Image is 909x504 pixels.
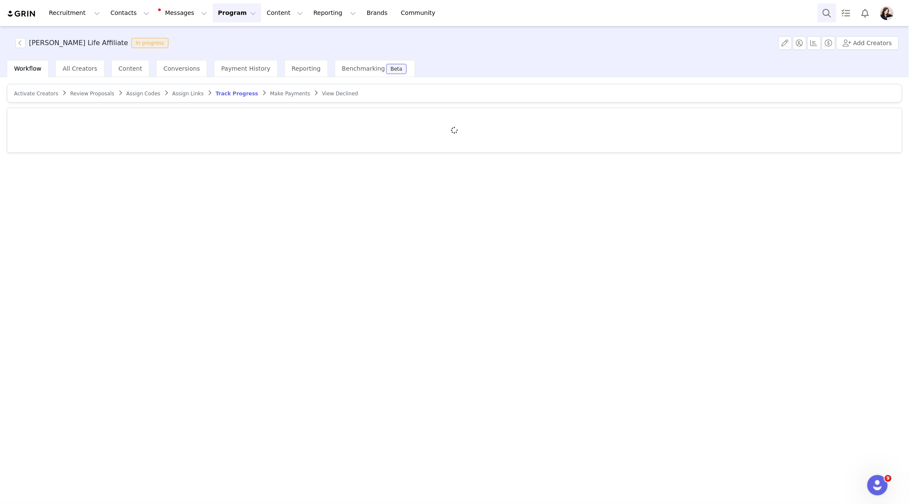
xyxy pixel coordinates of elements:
[105,3,154,23] button: Contacts
[856,3,875,23] button: Notifications
[119,65,142,72] span: Content
[44,3,105,23] button: Recruitment
[14,65,41,72] span: Workflow
[131,38,168,48] span: In progress
[390,66,402,72] div: Beta
[7,10,37,18] img: grin logo
[818,3,836,23] button: Search
[29,38,128,48] h3: [PERSON_NAME] Life Affiliate
[880,6,894,20] img: 26edf08b-504d-4a39-856d-ea1e343791c2.jpg
[155,3,212,23] button: Messages
[292,65,321,72] span: Reporting
[213,3,261,23] button: Program
[163,65,200,72] span: Conversions
[836,36,899,50] button: Add Creators
[14,91,58,97] span: Activate Creators
[15,38,172,48] span: [object Object]
[322,91,358,97] span: View Declined
[172,91,204,97] span: Assign Links
[837,3,855,23] a: Tasks
[63,65,97,72] span: All Creators
[270,91,310,97] span: Make Payments
[885,475,892,482] span: 9
[126,91,160,97] span: Assign Codes
[867,475,888,495] iframe: Intercom live chat
[221,65,271,72] span: Payment History
[396,3,445,23] a: Community
[216,91,258,97] span: Track Progress
[70,91,114,97] span: Review Proposals
[362,3,395,23] a: Brands
[308,3,361,23] button: Reporting
[875,6,902,20] button: Profile
[262,3,308,23] button: Content
[342,65,385,72] span: Benchmarking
